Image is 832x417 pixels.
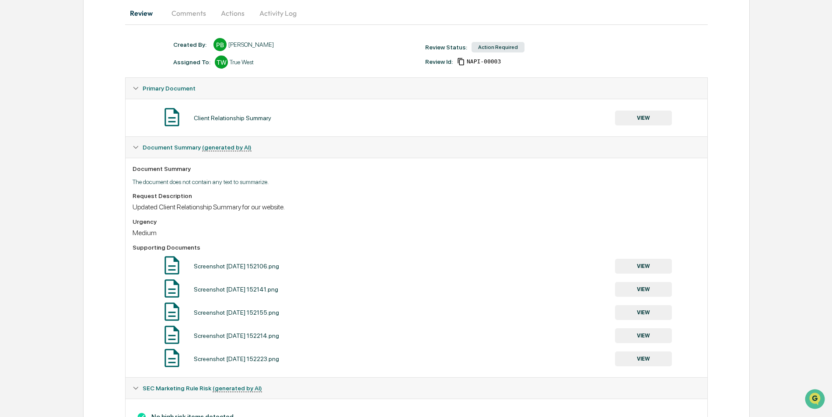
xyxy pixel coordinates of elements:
[615,351,672,366] button: VIEW
[425,44,467,51] div: Review Status:
[30,76,111,83] div: We're available if you need us!
[17,127,55,136] span: Data Lookup
[62,148,106,155] a: Powered byPylon
[63,111,70,118] div: 🗄️
[215,56,228,69] div: TW
[472,42,524,52] div: Action Required
[164,3,213,24] button: Comments
[161,254,183,276] img: Document Icon
[213,38,227,51] div: PB
[173,41,209,48] div: Created By: ‎ ‎
[126,378,707,399] div: SEC Marketing Rule Risk (generated by AI)
[161,324,183,346] img: Document Icon
[87,148,106,155] span: Pylon
[615,328,672,343] button: VIEW
[173,59,210,66] div: Assigned To:
[126,158,707,377] div: Document Summary (generated by AI)
[133,203,700,211] div: Updated Client Relationship Summary for our website.
[804,388,828,412] iframe: Open customer support
[125,3,707,24] div: secondary tabs example
[5,107,60,122] a: 🖐️Preclearance
[133,218,700,225] div: Urgency
[213,3,252,24] button: Actions
[133,244,700,251] div: Supporting Documents
[133,178,700,185] p: The document does not contain any text to summarize.
[143,85,196,92] span: Primary Document
[213,385,262,392] u: (generated by AI)
[194,355,279,362] div: Screenshot [DATE] 152223.png
[17,110,56,119] span: Preclearance
[126,78,707,99] div: Primary Document
[126,99,707,136] div: Primary Document
[30,67,143,76] div: Start new chat
[230,59,254,66] div: True West
[194,332,279,339] div: Screenshot [DATE] 152214.png
[228,41,274,48] div: [PERSON_NAME]
[9,111,16,118] div: 🖐️
[133,192,700,199] div: Request Description
[615,305,672,320] button: VIEW
[143,385,262,392] span: SEC Marketing Rule Risk
[72,110,108,119] span: Attestations
[126,137,707,158] div: Document Summary (generated by AI)
[9,18,159,32] p: How can we help?
[425,58,453,65] div: Review Id:
[161,106,183,128] img: Document Icon
[194,115,271,122] div: Client Relationship Summary
[149,69,159,80] button: Start new chat
[9,128,16,135] div: 🔎
[161,278,183,299] img: Document Icon
[194,309,279,316] div: Screenshot [DATE] 152155.png
[202,144,252,151] u: (generated by AI)
[5,123,59,139] a: 🔎Data Lookup
[60,107,112,122] a: 🗄️Attestations
[161,347,183,369] img: Document Icon
[194,263,279,270] div: Screenshot [DATE] 152106.png
[615,111,672,125] button: VIEW
[125,3,164,24] button: Review
[467,58,501,65] span: 42afbd13-ce65-499a-aa55-b00fe7ea1721
[252,3,304,24] button: Activity Log
[133,165,700,172] div: Document Summary
[615,259,672,274] button: VIEW
[615,282,672,297] button: VIEW
[133,229,700,237] div: Medium
[161,301,183,323] img: Document Icon
[194,286,278,293] div: Screenshot [DATE] 152141.png
[9,67,24,83] img: 1746055101610-c473b297-6a78-478c-a979-82029cc54cd1
[143,144,252,151] span: Document Summary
